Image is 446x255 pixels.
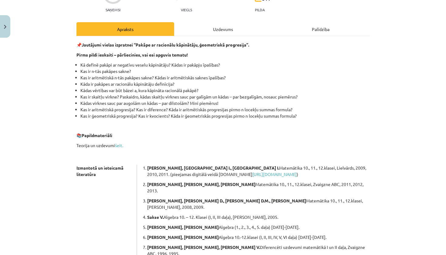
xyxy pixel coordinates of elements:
b: [PERSON_NAME], [PERSON_NAME] [147,234,219,240]
li: Kādas virknes sauc par augošām un kādas – par dilstošām? Mini piemērus! [80,100,370,106]
p: Algebra (1., 2., 3., 4., 5. daļa) [DATE]-[DATE]. [147,224,370,230]
b: [PERSON_NAME], [GEOGRAPHIC_DATA] I., [GEOGRAPHIC_DATA] I. [147,165,279,171]
p: Algebra 10. – 12. Klasei (I, II, III daļa), [PERSON_NAME], 2005. [147,214,370,220]
p: Algebra 10.-12.klasei (I, II, III, IV, V, VI daļa) [DATE]-[DATE]. [147,234,370,240]
li: Kas ir n-tās pakāpes sakne? [80,68,370,74]
li: Kādas vērtības var būt bāzei a, kura kāpināta racionālā pakāpē? [80,87,370,94]
p: Matemātika 10., 11., 12.klasei, Lielvārds, 2009, 2010, 2011. (pieejamas digitālā veidā [DOMAIN_NA... [147,165,370,177]
li: Kā definē pakāpi ar negatīvu veselu kāpinātāju? Kādas ir pakāpju īpašības? [80,62,370,68]
p: pilda [255,8,265,12]
b: Papildmateriāli [82,133,112,138]
li: Kāda ir pakāpes ar racionālu kāpinātāju definīcija? [80,81,370,87]
b: [PERSON_NAME], [PERSON_NAME], [PERSON_NAME] V. [147,244,260,250]
b: Pirms pildi ieskaiti – pārliecinies, vai esi apguvis tematu! [76,52,188,57]
p: Matemātika 10., 11., 12.klasei, [PERSON_NAME], 2008, 2009. [147,198,370,210]
p: Teorija un uzdevumi [76,142,370,149]
a: šeit. [115,143,123,148]
li: Kas ir aritmētiskā progresija? Kas ir diference? Kāda ir aritmētiskās progresijas pirmo n locekļu... [80,106,370,113]
li: Kas ir skaitļu virkne? Paskaidro, kādas skaitļu virknes sauc par galīgām un kādas – par bezgalīgā... [80,94,370,100]
strong: Izmantotā un ieteicamā literatūra [76,165,123,177]
b: Jautājumi vielas izpratnei “Pakāpe ar racionālu kāpinātāju, ģeometriskā progresija”. [82,42,249,47]
p: 📌 [76,42,370,48]
p: Matemātika 10., 11., 12.klasei, Zvaigzne ABC, 2011, 2012, 2013. [147,181,370,194]
div: Apraksts [76,22,174,36]
li: Kas ir ģeometriskā progresija? Kas ir kvocients? Kāda ir ģeometriskās progresijas pirmo n locekļu... [80,113,370,119]
b: Sakse V. [147,214,164,220]
li: Kas ir aritmētiskā n-tās pakāpes sakne? Kādas ir aritmētiskās saknes īpašības? [80,74,370,81]
p: Saņemsi [103,8,123,12]
p: 📚 [76,132,370,139]
img: icon-close-lesson-0947bae3869378f0d4975bcd49f059093ad1ed9edebbc8119c70593378902aed.svg [4,25,6,29]
b: [PERSON_NAME], [PERSON_NAME], [PERSON_NAME] [147,181,255,187]
p: Viegls [181,8,192,12]
b: [PERSON_NAME], [PERSON_NAME] D., [PERSON_NAME] D.M., [PERSON_NAME] [147,198,306,203]
a: [URL][DOMAIN_NAME] [252,171,297,177]
b: [PERSON_NAME], [PERSON_NAME] [147,224,219,230]
div: Uzdevums [174,22,272,36]
div: Palīdzība [272,22,370,36]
